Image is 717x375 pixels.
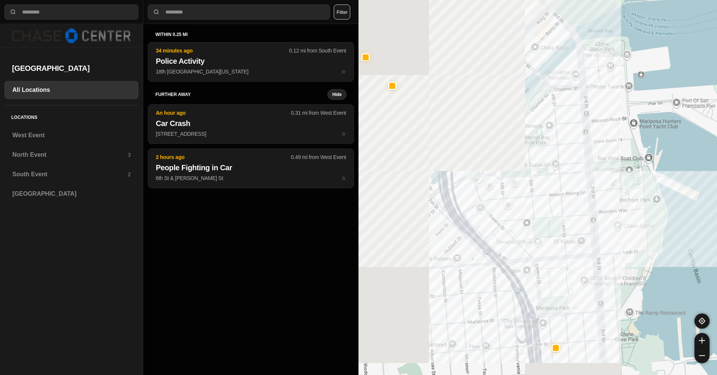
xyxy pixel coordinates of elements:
button: Filter [334,4,350,19]
img: logo [12,28,131,43]
a: 34 minutes ago0.12 mi from South EventPolice Activity18th [GEOGRAPHIC_DATA][US_STATE]star [148,68,354,75]
a: All Locations [4,81,138,99]
h5: further away [155,91,327,97]
p: An hour ago [156,109,291,117]
img: zoom-in [699,337,705,343]
p: 2 [128,171,131,178]
h2: Police Activity [156,56,346,66]
h5: Locations [4,105,138,126]
span: star [341,131,346,137]
a: 2 hours ago0.49 mi from West EventPeople Fighting in Car6th St & [PERSON_NAME] Ststar [148,175,354,181]
span: star [341,69,346,75]
a: [GEOGRAPHIC_DATA] [4,185,138,203]
button: Hide [327,89,346,100]
h3: All Locations [12,85,130,94]
a: An hour ago0.31 mi from West EventCar Crash[STREET_ADDRESS]star [148,130,354,137]
p: [STREET_ADDRESS] [156,130,346,138]
p: 2 hours ago [156,153,291,161]
button: zoom-in [694,333,709,348]
p: 6th St & [PERSON_NAME] St [156,174,346,182]
button: 34 minutes ago0.12 mi from South EventPolice Activity18th [GEOGRAPHIC_DATA][US_STATE]star [148,42,354,82]
p: 0.12 mi from South Event [289,47,346,54]
p: 0.31 mi from West Event [291,109,346,117]
img: search [153,8,160,16]
a: West Event [4,126,138,144]
p: 34 minutes ago [156,47,289,54]
h2: People Fighting in Car [156,162,346,173]
h3: West Event [12,131,130,140]
h3: South Event [12,170,128,179]
button: zoom-out [694,348,709,363]
button: recenter [694,313,709,328]
p: 3 [128,151,131,159]
button: An hour ago0.31 mi from West EventCar Crash[STREET_ADDRESS]star [148,104,354,144]
h2: Car Crash [156,118,346,129]
button: 2 hours ago0.49 mi from West EventPeople Fighting in Car6th St & [PERSON_NAME] Ststar [148,148,354,188]
img: search [9,8,17,16]
a: North Event3 [4,146,138,164]
h2: [GEOGRAPHIC_DATA] [12,63,131,73]
h5: within 0.25 mi [155,31,346,37]
img: zoom-out [699,352,705,358]
p: 18th [GEOGRAPHIC_DATA][US_STATE] [156,68,346,75]
p: 0.49 mi from West Event [291,153,346,161]
a: South Event2 [4,165,138,183]
h3: North Event [12,150,128,159]
img: recenter [699,318,705,324]
small: Hide [332,91,342,97]
span: star [341,175,346,181]
h3: [GEOGRAPHIC_DATA] [12,189,130,198]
